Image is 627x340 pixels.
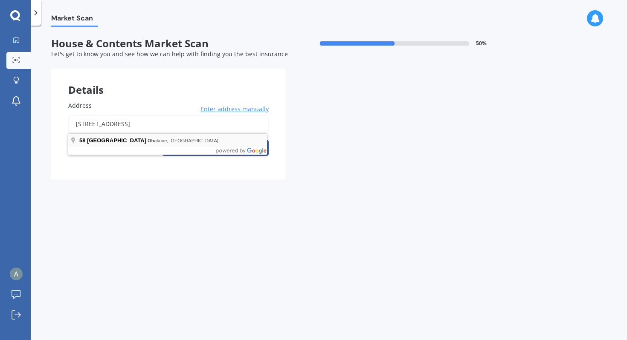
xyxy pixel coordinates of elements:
[51,69,286,94] div: Details
[51,14,98,26] span: Market Scan
[51,37,286,50] span: House & Contents Market Scan
[200,105,269,113] span: Enter address manually
[51,50,288,58] span: Let's get to know you and see how we can help with finding you the best insurance
[148,138,154,143] span: Oh
[68,115,269,133] input: Enter address
[476,40,487,46] span: 50 %
[148,138,218,143] span: akune, [GEOGRAPHIC_DATA]
[79,137,85,144] span: 58
[87,137,146,144] span: [GEOGRAPHIC_DATA]
[10,268,23,280] img: ACg8ocJXL1hlmxk0_WMk3ayBu6J2L3-JyhF4PFzOKt4hdXnlfBl_VQ=s96-c
[68,101,92,109] span: Address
